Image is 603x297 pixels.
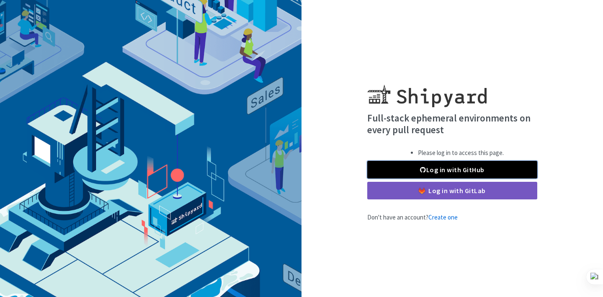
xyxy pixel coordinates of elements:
[367,161,537,178] a: Log in with GitHub
[428,213,458,221] a: Create one
[367,213,458,221] span: Don't have an account?
[418,148,504,158] li: Please log in to access this page.
[367,112,537,135] h4: Full-stack ephemeral environments on every pull request
[367,182,537,199] a: Log in with GitLab
[419,188,425,194] img: gitlab-color.svg
[367,75,487,107] img: Shipyard logo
